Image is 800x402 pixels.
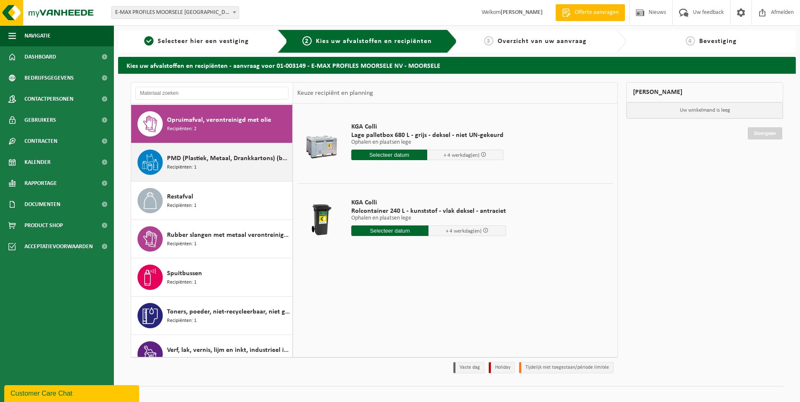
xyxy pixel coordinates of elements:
span: 1 [144,36,154,46]
span: Acceptatievoorwaarden [24,236,93,257]
span: E-MAX PROFILES MOORSELE NV - MOORSELE [112,7,239,19]
li: Vaste dag [453,362,485,373]
span: Rolcontainer 240 L - kunststof - vlak deksel - antraciet [351,207,506,215]
li: Holiday [489,362,515,373]
span: Lage palletbox 680 L - grijs - deksel - niet UN-gekeurd [351,131,504,139]
input: Selecteer datum [351,225,429,236]
span: Rapportage [24,173,57,194]
div: [PERSON_NAME] [626,82,783,102]
span: Spuitbussen [167,268,202,279]
span: Contactpersonen [24,88,73,110]
li: Tijdelijk niet toegestaan/période limitée [519,362,614,373]
span: KGA Colli [351,198,506,207]
span: Product Shop [24,215,63,236]
strong: [PERSON_NAME] [501,9,543,16]
span: Selecteer hier een vestiging [158,38,249,45]
span: Dashboard [24,46,56,67]
button: PMD (Plastiek, Metaal, Drankkartons) (bedrijven) Recipiënten: 1 [131,143,293,182]
div: Keuze recipiënt en planning [293,83,377,104]
button: Toners, poeder, niet-recycleerbaar, niet gevaarlijk Recipiënten: 1 [131,297,293,335]
span: Recipiënten: 1 [167,163,197,172]
p: Ophalen en plaatsen lege [351,139,504,145]
button: Spuitbussen Recipiënten: 1 [131,258,293,297]
span: + 4 werkdag(en) [444,153,479,158]
span: 3 [484,36,493,46]
input: Materiaal zoeken [135,87,288,99]
span: Documenten [24,194,60,215]
span: Overzicht van uw aanvraag [498,38,587,45]
span: Contracten [24,131,57,152]
span: + 4 werkdag(en) [446,228,482,234]
span: Toners, poeder, niet-recycleerbaar, niet gevaarlijk [167,307,290,317]
span: Recipiënten: 1 [167,317,197,325]
span: PMD (Plastiek, Metaal, Drankkartons) (bedrijven) [167,153,290,163]
input: Selecteer datum [351,150,428,160]
p: Ophalen en plaatsen lege [351,215,506,221]
span: Recipiënten: 1 [167,202,197,210]
span: Navigatie [24,25,51,46]
button: Rubber slangen met metaal verontreinigd met olie Recipiënten: 1 [131,220,293,258]
span: Recipiënten: 1 [167,279,197,287]
span: Verf, lak, vernis, lijm en inkt, industrieel in kleinverpakking [167,345,290,355]
a: Offerte aanvragen [555,4,625,21]
span: Recipiënten: 1 [167,240,197,248]
h2: Kies uw afvalstoffen en recipiënten - aanvraag voor 01-003149 - E-MAX PROFILES MOORSELE NV - MOOR... [118,57,796,73]
iframe: chat widget [4,383,141,402]
span: KGA Colli [351,123,504,131]
a: 1Selecteer hier een vestiging [122,36,271,46]
span: Rubber slangen met metaal verontreinigd met olie [167,230,290,240]
button: Restafval Recipiënten: 1 [131,182,293,220]
span: Bevestiging [699,38,737,45]
span: 4 [686,36,695,46]
span: Kalender [24,152,51,173]
span: 2 [302,36,312,46]
span: Gebruikers [24,110,56,131]
span: Opruimafval, verontreinigd met olie [167,115,271,125]
span: Recipiënten: 1 [167,355,197,363]
span: Restafval [167,192,193,202]
button: Opruimafval, verontreinigd met olie Recipiënten: 2 [131,105,293,143]
p: Uw winkelmand is leeg [627,102,783,118]
span: Recipiënten: 2 [167,125,197,133]
button: Verf, lak, vernis, lijm en inkt, industrieel in kleinverpakking Recipiënten: 1 [131,335,293,373]
span: Kies uw afvalstoffen en recipiënten [316,38,432,45]
span: E-MAX PROFILES MOORSELE NV - MOORSELE [111,6,239,19]
span: Offerte aanvragen [573,8,621,17]
span: Bedrijfsgegevens [24,67,74,88]
a: Doorgaan [748,127,782,139]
